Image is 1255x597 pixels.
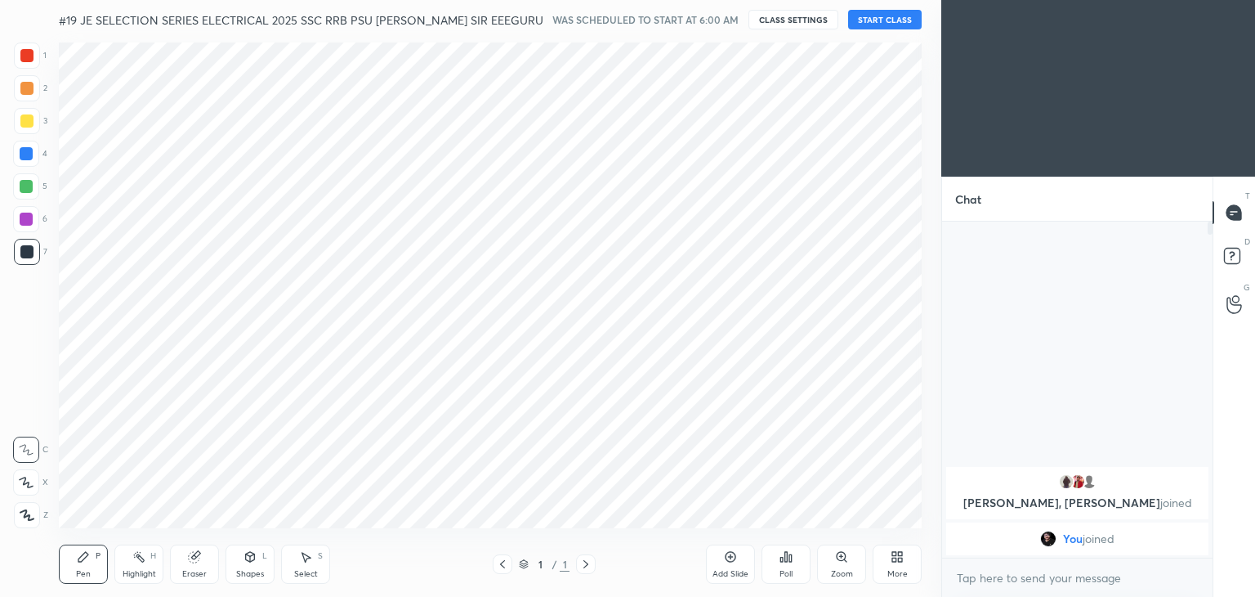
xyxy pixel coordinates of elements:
p: T [1245,190,1250,202]
span: joined [1160,495,1192,510]
h4: #19 JE SELECTION SERIES ELECTRICAL 2025 SSC RRB PSU [PERSON_NAME] SIR EEEGURU [59,12,543,28]
img: 5ced908ece4343448b4c182ab94390f6.jpg [1040,531,1056,547]
div: 3 [14,108,47,134]
div: Eraser [182,570,207,578]
div: 1 [560,557,569,572]
p: [PERSON_NAME], [PERSON_NAME] [956,496,1199,509]
div: Select [294,570,318,578]
img: 3 [1058,474,1074,490]
div: 2 [14,75,47,101]
div: Poll [779,570,793,578]
div: 4 [13,141,47,167]
div: H [150,552,156,560]
div: / [552,559,556,569]
p: G [1244,281,1250,294]
div: 5 [13,173,47,200]
p: Chat [942,177,994,221]
span: joined [1083,532,1114,545]
div: L [262,552,267,560]
div: 6 [13,206,47,232]
button: START CLASS [848,10,922,29]
button: CLASS SETTINGS [748,10,838,29]
div: X [13,469,48,496]
div: P [96,552,100,560]
div: 1 [14,43,47,69]
img: d297cefee3704cf5b03a69710d18ea97.jpg [1070,474,1086,490]
div: More [887,570,908,578]
img: default.png [1081,474,1097,490]
div: C [13,437,48,463]
div: Pen [76,570,91,578]
h5: WAS SCHEDULED TO START AT 6:00 AM [552,12,739,27]
div: 7 [14,239,47,265]
div: Zoom [831,570,853,578]
div: Shapes [236,570,264,578]
div: Highlight [123,570,156,578]
div: Z [14,502,48,528]
span: You [1063,532,1083,545]
div: grid [942,464,1213,559]
div: Add Slide [712,570,748,578]
div: S [318,552,323,560]
div: 1 [532,559,548,569]
p: D [1244,236,1250,248]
